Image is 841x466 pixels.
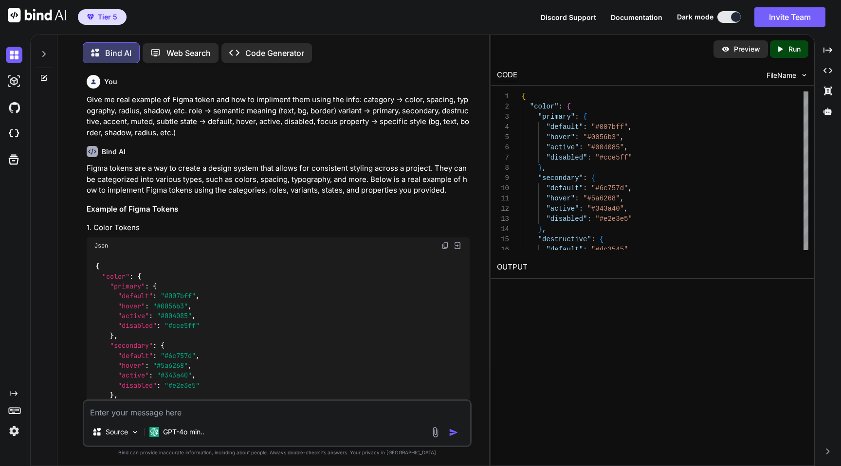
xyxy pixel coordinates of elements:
[8,8,66,22] img: Bind AI
[165,381,200,390] span: "#e2e3e5"
[497,173,509,183] div: 9
[6,47,22,63] img: darkChat
[546,195,575,202] span: "hover"
[575,195,579,202] span: :
[153,282,157,290] span: {
[591,174,595,182] span: {
[583,246,587,253] span: :
[441,242,449,250] img: copy
[110,391,114,400] span: }
[587,143,624,151] span: "#004085"
[6,73,22,90] img: darkAi-studio
[583,195,620,202] span: "#5a6268"
[497,102,509,112] div: 2
[153,292,157,301] span: :
[600,235,603,243] span: {
[591,123,628,131] span: "#007bff"
[106,427,128,437] p: Source
[624,205,628,213] span: ,
[530,103,559,110] span: "color"
[114,391,118,400] span: ,
[497,122,509,132] div: 4
[497,234,509,245] div: 15
[624,143,628,151] span: ,
[110,331,114,340] span: }
[583,133,620,141] span: "#0056b3"
[583,123,587,131] span: :
[118,311,149,320] span: "active"
[595,154,632,161] span: "#cce5ff"
[87,204,470,215] h3: Example of Figma Tokens
[161,351,196,360] span: "#6c757d"
[153,361,188,370] span: "#5a6268"
[538,235,591,243] span: "destructive"
[587,154,591,161] span: :
[114,331,118,340] span: ,
[628,123,632,131] span: ,
[157,371,192,380] span: "#343a40"
[118,351,153,360] span: "default"
[87,94,470,138] p: Give me real example of Figma token and how to impliment them using the info: category → color, s...
[188,361,192,370] span: ,
[196,292,200,301] span: ,
[546,184,583,192] span: "default"
[192,371,196,380] span: ,
[118,381,157,390] span: "disabled"
[131,428,139,436] img: Pick Models
[497,204,509,214] div: 12
[497,153,509,163] div: 7
[153,302,188,310] span: "#0056b3"
[497,112,509,122] div: 3
[6,125,22,142] img: cloudideIcon
[587,205,624,213] span: "#343a40"
[620,133,624,141] span: ,
[677,12,713,22] span: Dark mode
[102,272,129,281] span: "color"
[620,195,624,202] span: ,
[449,428,458,437] img: icon
[188,302,192,310] span: ,
[118,361,145,370] span: "hover"
[522,92,526,100] span: {
[497,224,509,234] div: 14
[118,322,157,330] span: "disabled"
[196,351,200,360] span: ,
[105,47,131,59] p: Bind AI
[94,242,108,250] span: Json
[192,311,196,320] span: ,
[538,113,575,121] span: "primary"
[541,12,596,22] button: Discord Support
[497,70,517,81] div: CODE
[145,302,149,310] span: :
[546,133,575,141] span: "hover"
[104,77,117,87] h6: You
[546,143,579,151] span: "active"
[110,282,145,290] span: "primary"
[161,292,196,301] span: "#007bff"
[541,13,596,21] span: Discord Support
[430,427,441,438] img: attachment
[767,71,796,80] span: FileName
[137,272,141,281] span: {
[110,341,153,350] span: "secondary"
[497,91,509,102] div: 1
[497,183,509,194] div: 10
[145,361,149,370] span: :
[591,246,628,253] span: "#dc3545"
[157,322,161,330] span: :
[118,292,153,301] span: "default"
[546,215,587,223] span: "disabled"
[546,154,587,161] span: "disabled"
[587,215,591,223] span: :
[611,13,662,21] span: Documentation
[118,302,145,310] span: "hover"
[542,164,546,172] span: ,
[595,215,632,223] span: "#e2e3e5"
[78,9,127,25] button: premiumTier 5
[538,164,542,172] span: }
[6,99,22,116] img: githubDark
[157,311,192,320] span: "#004085"
[611,12,662,22] button: Documentation
[102,147,126,157] h6: Bind AI
[567,103,570,110] span: {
